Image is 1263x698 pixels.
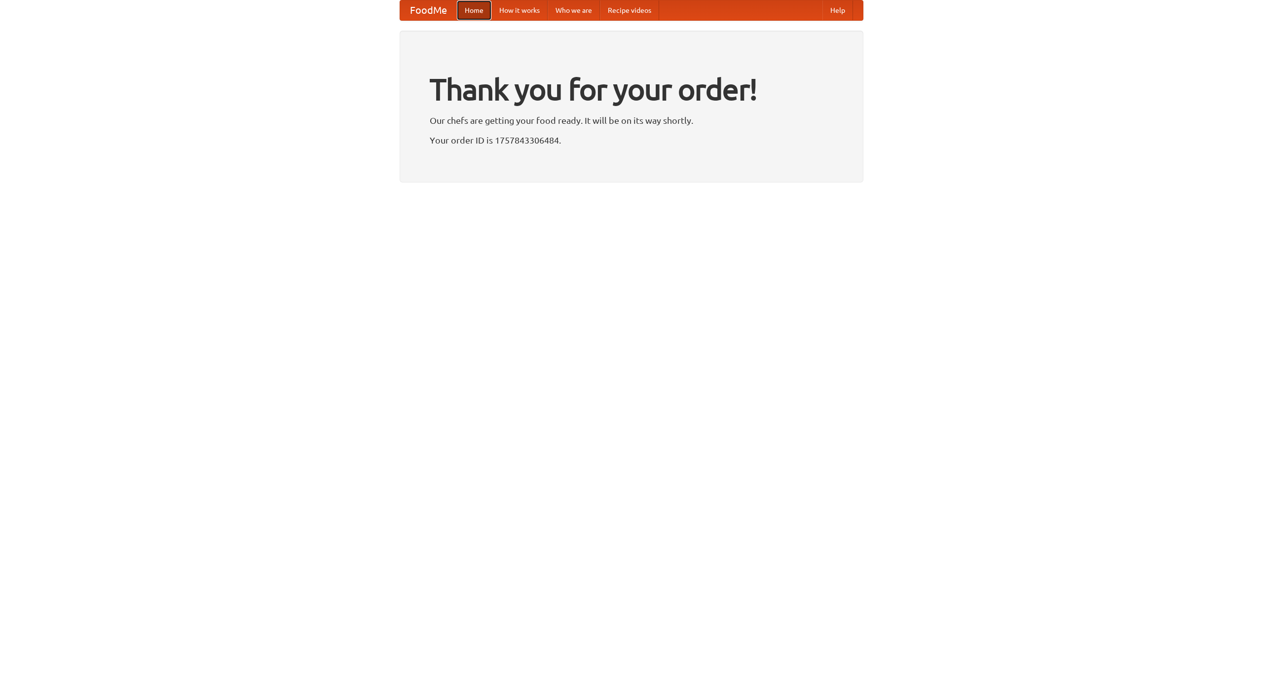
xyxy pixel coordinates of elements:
[430,113,833,128] p: Our chefs are getting your food ready. It will be on its way shortly.
[491,0,548,20] a: How it works
[457,0,491,20] a: Home
[600,0,659,20] a: Recipe videos
[430,66,833,113] h1: Thank you for your order!
[548,0,600,20] a: Who we are
[430,133,833,147] p: Your order ID is 1757843306484.
[822,0,853,20] a: Help
[400,0,457,20] a: FoodMe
